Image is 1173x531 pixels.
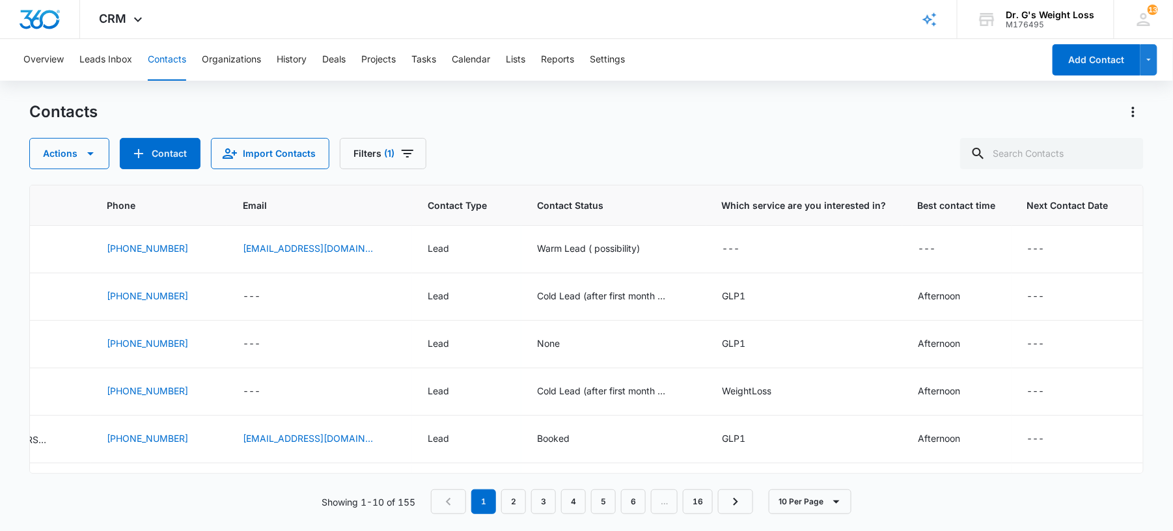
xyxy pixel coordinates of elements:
div: account id [1006,20,1095,29]
div: Lead [428,384,449,398]
div: --- [1027,384,1045,400]
div: Next Contact Date - - Select to Edit Field [1027,289,1068,305]
button: Overview [23,39,64,81]
div: Lead [428,431,449,445]
div: Booked [537,431,570,445]
div: WeightLoss [722,384,771,398]
button: Reports [541,39,574,81]
p: Showing 1-10 of 155 [322,495,415,509]
div: --- [918,241,935,257]
a: Page 4 [561,489,586,514]
div: Email - Gerberarrazola1@yahoo.com - Select to Edit Field [243,431,396,447]
a: Page 3 [531,489,556,514]
button: Settings [590,39,625,81]
div: Which service are you interested in? - - Select to Edit Field [722,241,763,257]
button: Add Contact [120,138,200,169]
button: Calendar [452,39,490,81]
button: History [277,39,307,81]
input: Search Contacts [960,138,1144,169]
button: Contacts [148,39,186,81]
div: Cold Lead (after first month no interest) [537,289,667,303]
button: Add Contact [1053,44,1140,75]
button: Actions [1123,102,1144,122]
div: notifications count [1148,5,1158,15]
span: Contact Status [537,198,672,212]
a: Next Page [718,489,753,514]
div: Lead [428,336,449,350]
div: Afternoon [918,336,960,350]
a: Page 6 [621,489,646,514]
button: Projects [361,39,396,81]
div: Contact Type - Lead - Select to Edit Field [428,431,473,447]
div: Next Contact Date - - Select to Edit Field [1027,241,1068,257]
a: Page 16 [683,489,713,514]
button: Import Contacts [211,138,329,169]
div: Best contact time - Afternoon - Select to Edit Field [918,336,984,352]
div: Email - - Select to Edit Field [243,336,284,352]
div: --- [243,289,260,305]
div: Next Contact Date - - Select to Edit Field [1027,431,1068,447]
div: Lead [428,241,449,255]
nav: Pagination [431,489,753,514]
a: [PHONE_NUMBER] [107,289,188,303]
div: Afternoon [918,384,960,398]
div: account name [1006,10,1095,20]
h1: Contacts [29,102,98,122]
div: Phone - (305) 684-0863 - Select to Edit Field [107,336,212,352]
div: Best contact time - Afternoon - Select to Edit Field [918,289,984,305]
div: Cold Lead (after first month no interest) [537,384,667,398]
a: Page 2 [501,489,526,514]
a: [PHONE_NUMBER] [107,384,188,398]
button: Filters [340,138,426,169]
button: Tasks [411,39,436,81]
div: --- [1027,336,1045,352]
div: Lead [428,289,449,303]
a: Page 5 [591,489,616,514]
div: Which service are you interested in? - GLP1 - Select to Edit Field [722,431,769,447]
a: [EMAIL_ADDRESS][DOMAIN_NAME] [243,241,373,255]
div: Contact Type - Lead - Select to Edit Field [428,241,473,257]
div: Phone - (786) 394-3032 - Select to Edit Field [107,384,212,400]
button: Lists [506,39,525,81]
span: Best contact time [918,198,996,212]
span: CRM [100,12,127,25]
div: --- [1027,241,1045,257]
div: Contact Type - Lead - Select to Edit Field [428,336,473,352]
a: [PHONE_NUMBER] [107,241,188,255]
a: [PHONE_NUMBER] [107,431,188,445]
div: Next Contact Date - - Select to Edit Field [1027,384,1068,400]
a: [PHONE_NUMBER] [107,336,188,350]
div: Contact Status - Cold Lead (after first month no interest) - Select to Edit Field [537,384,691,400]
button: Actions [29,138,109,169]
div: Best contact time - Afternoon - Select to Edit Field [918,384,984,400]
div: --- [722,241,739,257]
div: --- [243,384,260,400]
div: Contact Type - Lead - Select to Edit Field [428,384,473,400]
a: [EMAIL_ADDRESS][DOMAIN_NAME] [243,431,373,445]
div: Phone - (305) 491-4282 - Select to Edit Field [107,241,212,257]
div: Contact Status - Booked - Select to Edit Field [537,431,593,447]
div: --- [243,336,260,352]
em: 1 [471,489,496,514]
div: Contact Type - Lead - Select to Edit Field [428,289,473,305]
div: Afternoon [918,289,960,303]
div: Which service are you interested in? - GLP1 - Select to Edit Field [722,336,769,352]
div: GLP1 [722,289,745,303]
div: None [537,336,560,350]
div: Afternoon [918,431,960,445]
button: Deals [322,39,346,81]
div: --- [1027,431,1045,447]
span: (1) [384,149,394,158]
div: Phone - (786) 340-9573 - Select to Edit Field [107,289,212,305]
div: Which service are you interested in? - GLP1 - Select to Edit Field [722,289,769,305]
div: Phone - (305) 799-4245 - Select to Edit Field [107,431,212,447]
div: Warm Lead ( possibility) [537,241,640,255]
div: Email - erikamonroyb@gmail.com - Select to Edit Field [243,241,396,257]
div: Which service are you interested in? - WeightLoss - Select to Edit Field [722,384,795,400]
div: Contact Status - Warm Lead ( possibility) - Select to Edit Field [537,241,663,257]
div: Email - - Select to Edit Field [243,384,284,400]
div: Email - - Select to Edit Field [243,289,284,305]
div: GLP1 [722,431,745,445]
div: --- [1027,289,1045,305]
span: Which service are you interested in? [722,198,887,212]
